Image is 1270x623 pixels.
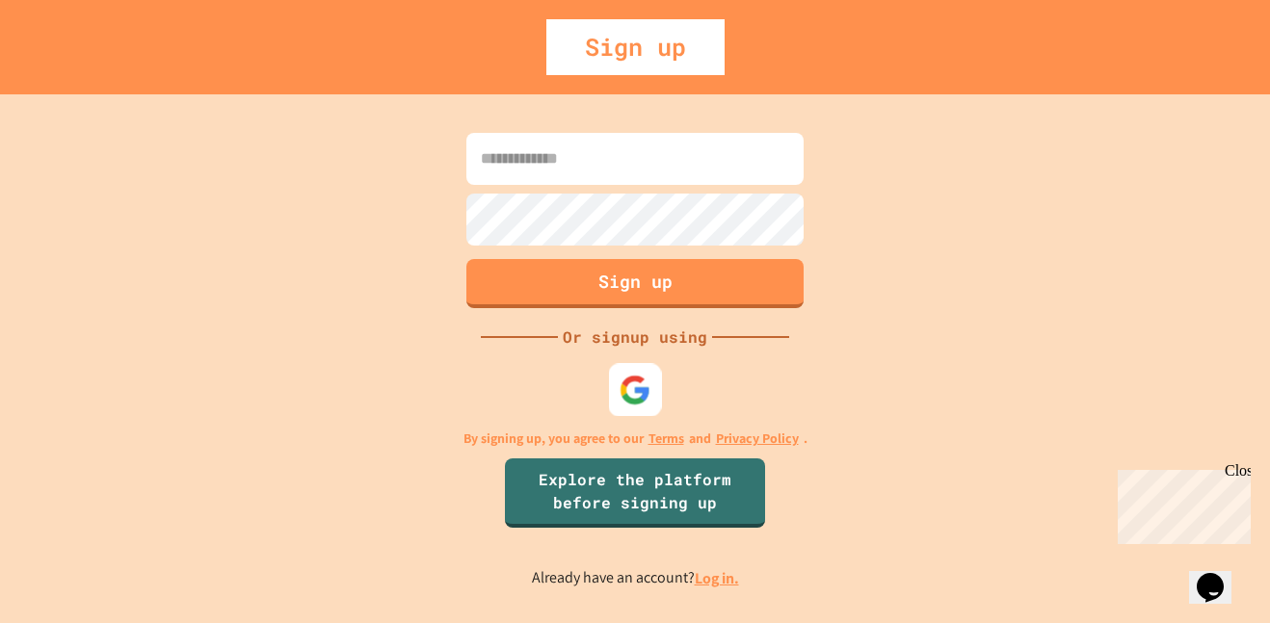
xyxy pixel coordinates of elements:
[620,374,651,405] img: google-icon.svg
[695,568,739,588] a: Log in.
[1189,546,1251,604] iframe: chat widget
[463,428,807,449] p: By signing up, you agree to our and .
[716,428,799,449] a: Privacy Policy
[532,566,739,590] p: Already have an account?
[1110,462,1251,544] iframe: chat widget
[8,8,133,122] div: Chat with us now!Close
[546,19,725,75] div: Sign up
[648,428,684,449] a: Terms
[558,325,712,349] div: Or signup using
[505,458,765,528] a: Explore the platform before signing up
[466,259,804,308] button: Sign up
